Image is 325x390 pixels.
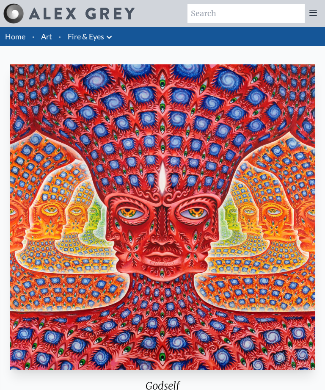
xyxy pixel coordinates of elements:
a: Art [41,30,52,42]
input: Search [187,4,305,23]
img: Godself-2012-Alex-Grey-watermarked.jpeg [10,64,315,370]
li: · [29,27,38,46]
li: · [55,27,64,46]
a: Fire & Eyes [68,30,104,42]
a: Home [5,32,25,41]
